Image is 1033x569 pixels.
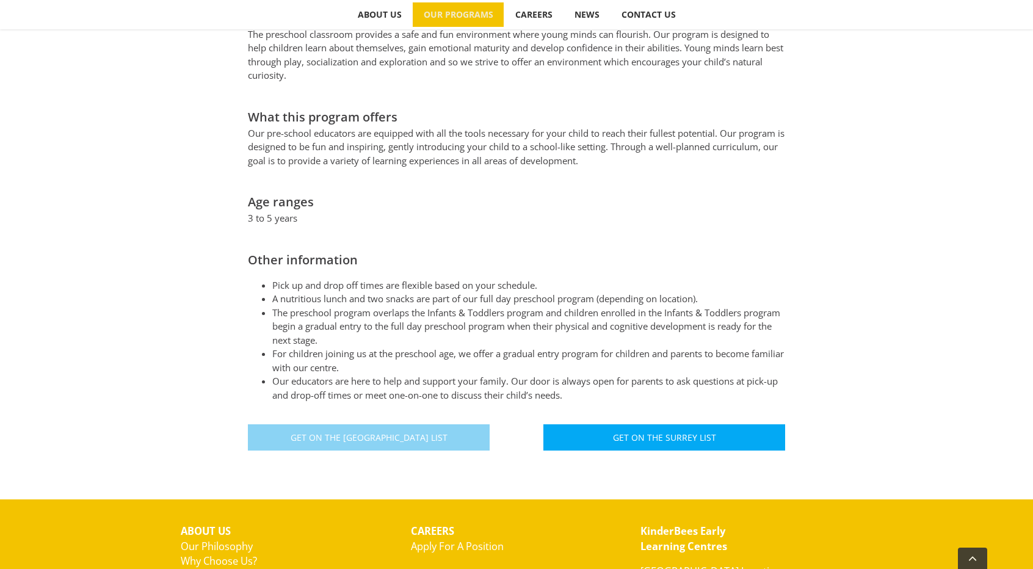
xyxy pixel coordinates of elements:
[504,2,563,27] a: CAREERS
[640,524,727,553] a: KinderBees EarlyLearning Centres
[248,126,785,168] p: Our pre-school educators are equipped with all the tools necessary for your child to reach their ...
[613,432,716,443] span: Get On The Surrey List
[272,374,785,402] li: Our educators are here to help and support your family. Our door is always open for parents to as...
[347,2,412,27] a: ABOUT US
[272,347,785,374] li: For children joining us at the preschool age, we offer a gradual entry program for children and p...
[611,2,686,27] a: CONTACT US
[181,554,257,568] a: Why Choose Us?
[181,524,231,538] strong: ABOUT US
[564,2,610,27] a: NEWS
[640,524,727,553] strong: KinderBees Early Learning Centres
[424,10,493,19] span: OUR PROGRAMS
[272,278,785,292] li: Pick up and drop off times are flexible based on your schedule.
[543,424,785,451] a: Get On The Surrey List
[574,10,600,19] span: NEWS
[272,292,785,306] li: A nutritious lunch and two snacks are part of our full day preschool program (depending on locati...
[291,432,448,443] span: Get On The [GEOGRAPHIC_DATA] List
[272,306,785,347] li: The preschool program overlaps the Infants & Toddlers program and children enrolled in the Infant...
[248,27,785,82] p: The preschool classroom provides a safe and fun environment where young minds can flourish. Our p...
[515,10,553,19] span: CAREERS
[411,524,454,538] strong: CAREERS
[248,108,785,126] h2: What this program offers
[411,539,504,553] a: Apply For A Position
[622,10,676,19] span: CONTACT US
[248,193,785,211] h2: Age ranges
[248,424,490,451] a: Get On The [GEOGRAPHIC_DATA] List
[181,539,253,553] a: Our Philosophy
[413,2,504,27] a: OUR PROGRAMS
[248,211,785,225] p: 3 to 5 years
[358,10,402,19] span: ABOUT US
[248,251,785,269] h2: Other information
